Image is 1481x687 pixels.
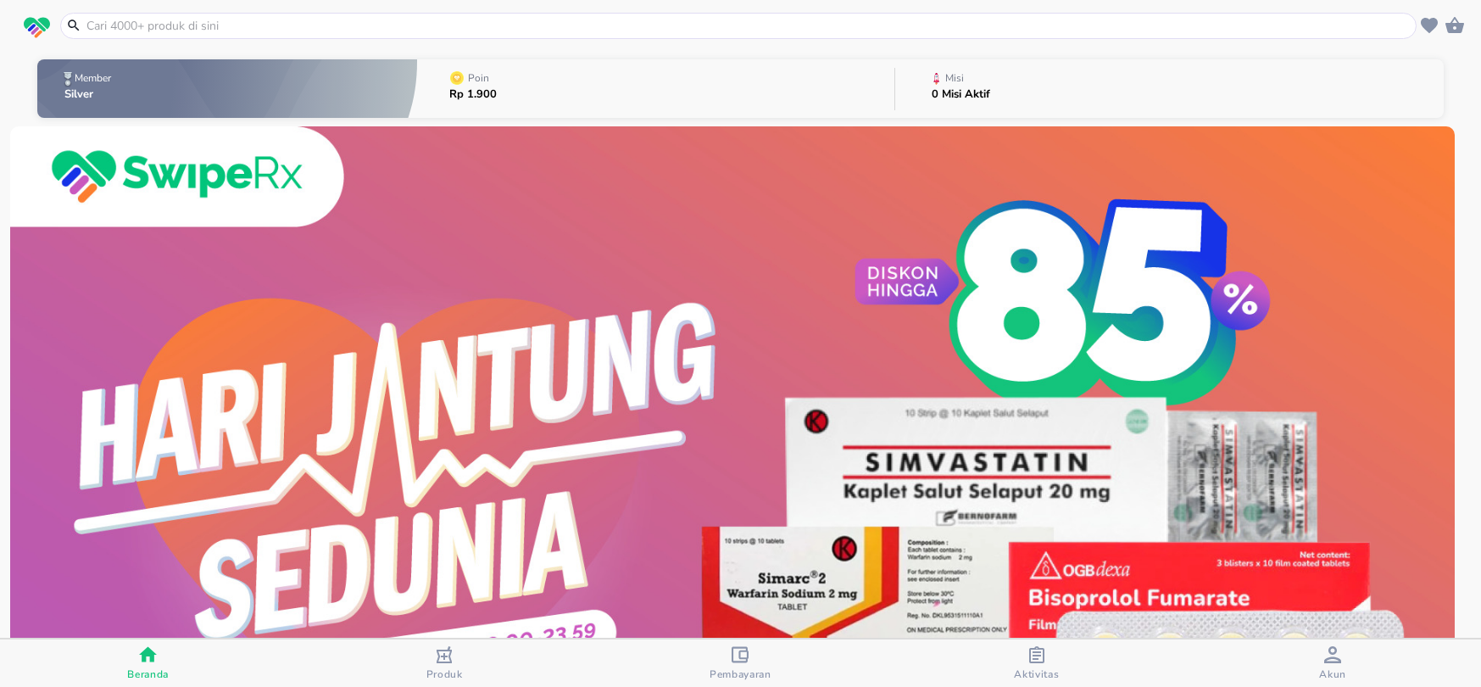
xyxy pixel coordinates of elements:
[895,55,1444,122] button: Misi0 Misi Aktif
[1319,667,1346,681] span: Akun
[449,89,497,100] p: Rp 1.900
[468,73,489,83] p: Poin
[85,17,1412,35] input: Cari 4000+ produk di sini
[417,55,895,122] button: PoinRp 1.900
[426,667,463,681] span: Produk
[24,17,50,39] img: logo_swiperx_s.bd005f3b.svg
[593,640,888,687] button: Pembayaran
[127,667,169,681] span: Beranda
[296,640,592,687] button: Produk
[710,667,771,681] span: Pembayaran
[1014,667,1059,681] span: Aktivitas
[75,73,111,83] p: Member
[888,640,1184,687] button: Aktivitas
[932,89,990,100] p: 0 Misi Aktif
[945,73,964,83] p: Misi
[64,89,114,100] p: Silver
[37,55,417,122] button: MemberSilver
[1185,640,1481,687] button: Akun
